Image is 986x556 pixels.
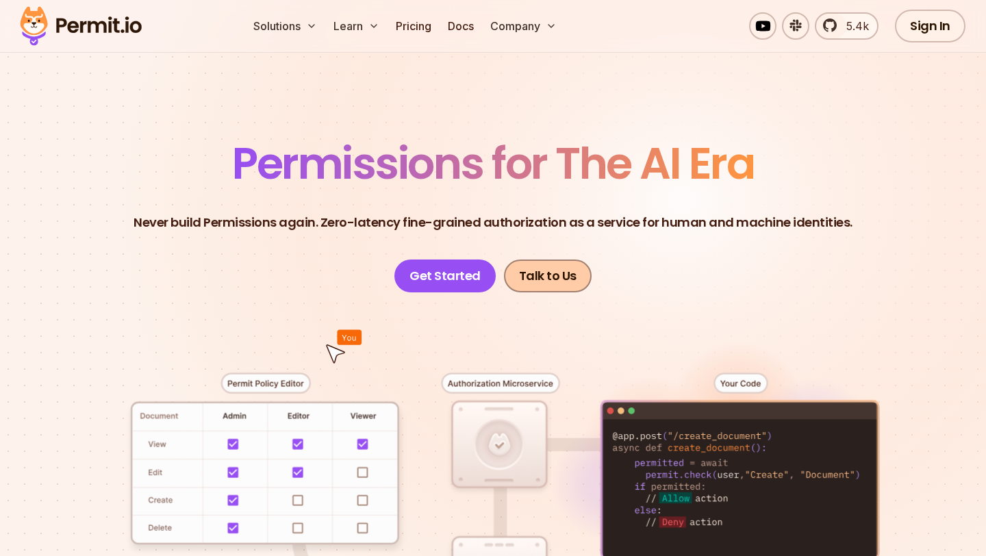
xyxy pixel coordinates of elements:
[134,213,852,232] p: Never build Permissions again. Zero-latency fine-grained authorization as a service for human and...
[248,12,323,40] button: Solutions
[14,3,148,49] img: Permit logo
[390,12,437,40] a: Pricing
[504,260,592,292] a: Talk to Us
[442,12,479,40] a: Docs
[394,260,496,292] a: Get Started
[485,12,562,40] button: Company
[328,12,385,40] button: Learn
[815,12,878,40] a: 5.4k
[838,18,869,34] span: 5.4k
[895,10,965,42] a: Sign In
[232,133,754,194] span: Permissions for The AI Era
